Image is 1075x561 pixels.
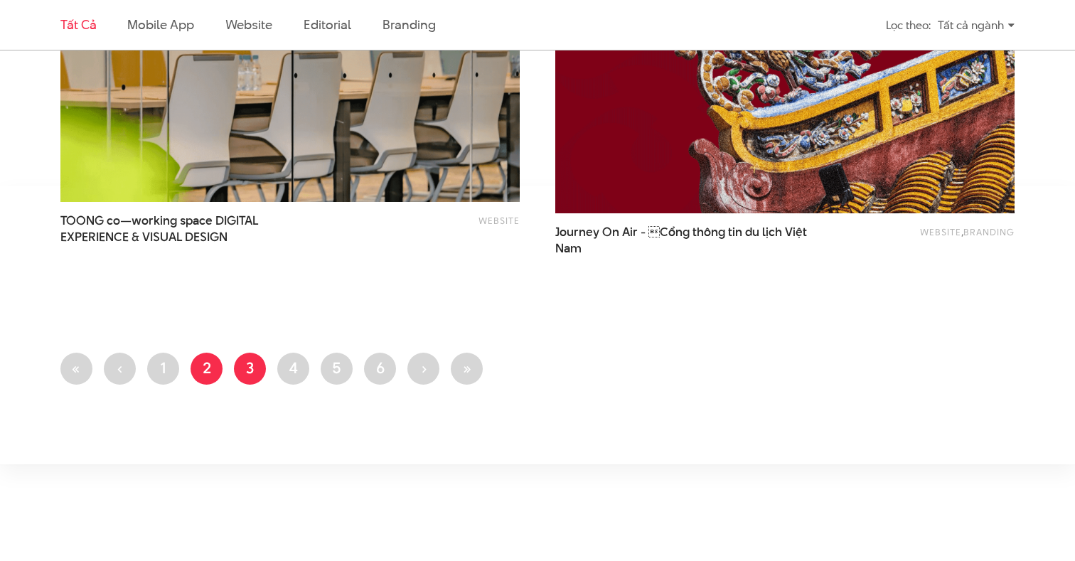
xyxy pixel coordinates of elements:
[963,225,1015,238] a: Branding
[831,224,1015,250] div: ,
[462,357,471,378] span: »
[60,213,313,245] a: TOONG co—working space DIGITALEXPERIENCE & VISUAL DESIGN
[60,213,313,245] span: TOONG co—working space DIGITAL
[364,353,396,385] a: 6
[478,214,520,227] a: Website
[127,16,193,33] a: Mobile app
[555,240,582,257] span: Nam
[886,13,931,38] div: Lọc theo:
[383,16,435,33] a: Branding
[321,353,353,385] a: 5
[72,357,81,378] span: «
[60,16,96,33] a: Tất cả
[147,353,179,385] a: 1
[555,224,808,257] span: Journey On Air - Cổng thông tin du lịch Việt
[191,353,223,385] a: 2
[555,224,808,257] a: Journey On Air - Cổng thông tin du lịch ViệtNam
[304,16,351,33] a: Editorial
[277,353,309,385] a: 4
[225,16,272,33] a: Website
[117,357,123,378] span: ‹
[920,225,961,238] a: Website
[60,229,228,245] span: EXPERIENCE & VISUAL DESIGN
[938,13,1015,38] div: Tất cả ngành
[421,357,427,378] span: ›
